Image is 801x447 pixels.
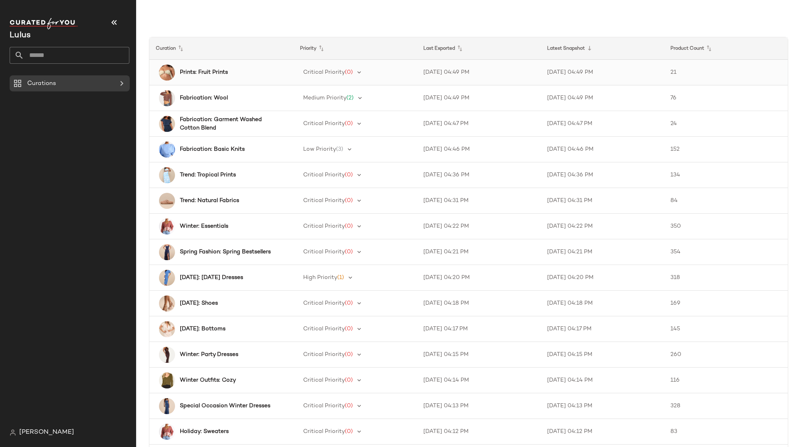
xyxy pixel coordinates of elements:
[417,239,541,265] td: [DATE] 04:21 PM
[664,239,788,265] td: 354
[345,121,353,127] span: (0)
[664,37,788,60] th: Product Count
[303,377,345,383] span: Critical Priority
[664,265,788,291] td: 318
[664,368,788,393] td: 116
[303,403,345,409] span: Critical Priority
[541,291,664,316] td: [DATE] 04:18 PM
[294,37,417,60] th: Priority
[417,85,541,111] td: [DATE] 04:49 PM
[180,350,238,359] b: Winter: Party Dresses
[159,65,175,81] img: 2717131_01_hero_2025-06-13.jpg
[664,393,788,419] td: 328
[180,115,279,132] b: Fabrication: Garment Washed Cotton Blend
[159,218,175,235] img: 2724511_01_hero_2025-09-25.jpg
[664,291,788,316] td: 169
[664,137,788,162] td: 152
[541,188,664,214] td: [DATE] 04:31 PM
[303,326,345,332] span: Critical Priority
[180,171,236,179] b: Trend: Tropical Prints
[180,427,229,436] b: Holiday: Sweaters
[159,347,175,363] img: 2722931_02_front_2025-10-03.jpg
[19,428,74,437] span: [PERSON_NAME]
[27,79,56,88] span: Curations
[417,419,541,445] td: [DATE] 04:12 PM
[664,162,788,188] td: 134
[345,403,353,409] span: (0)
[337,275,344,281] span: (1)
[541,137,664,162] td: [DATE] 04:46 PM
[159,116,175,132] img: 11645341_2431471.jpg
[159,321,175,337] img: 12521181_2618071.jpg
[345,69,353,75] span: (0)
[159,270,175,286] img: 11897961_2462191.jpg
[303,352,345,358] span: Critical Priority
[417,291,541,316] td: [DATE] 04:18 PM
[417,37,541,60] th: Last Exported
[417,137,541,162] td: [DATE] 04:46 PM
[10,429,16,436] img: svg%3e
[180,145,245,154] b: Fabrication: Basic Knits
[417,162,541,188] td: [DATE] 04:36 PM
[149,37,294,60] th: Curation
[541,37,664,60] th: Latest Snapshot
[664,419,788,445] td: 83
[180,402,270,410] b: Special Occasion Winter Dresses
[303,249,345,255] span: Critical Priority
[417,342,541,368] td: [DATE] 04:15 PM
[10,18,78,29] img: cfy_white_logo.C9jOOHJF.svg
[180,299,218,307] b: [DATE]: Shoes
[541,368,664,393] td: [DATE] 04:14 PM
[180,273,243,282] b: [DATE]: [DATE] Dresses
[664,111,788,137] td: 24
[159,142,175,158] img: 2728091_01_hero_2025-09-24.jpg
[345,300,353,306] span: (0)
[541,265,664,291] td: [DATE] 04:20 PM
[346,95,354,101] span: (2)
[303,300,345,306] span: Critical Priority
[541,162,664,188] td: [DATE] 04:36 PM
[180,196,239,205] b: Trend: Natural Fabrics
[345,429,353,435] span: (0)
[10,31,30,40] span: Current Company Name
[159,90,175,106] img: 2732911_02_front_2025-09-26.jpg
[303,95,346,101] span: Medium Priority
[541,419,664,445] td: [DATE] 04:12 PM
[303,69,345,75] span: Critical Priority
[541,342,664,368] td: [DATE] 04:15 PM
[664,188,788,214] td: 84
[303,198,345,204] span: Critical Priority
[541,60,664,85] td: [DATE] 04:49 PM
[664,85,788,111] td: 76
[345,198,353,204] span: (0)
[417,60,541,85] td: [DATE] 04:49 PM
[541,393,664,419] td: [DATE] 04:13 PM
[180,68,228,77] b: Prints: Fruit Prints
[159,167,175,183] img: 11669441_2426451.jpg
[541,111,664,137] td: [DATE] 04:47 PM
[345,249,353,255] span: (0)
[303,121,345,127] span: Critical Priority
[159,295,175,311] img: 2643451_01_OM_2025-08-08.jpg
[345,223,353,229] span: (0)
[664,214,788,239] td: 350
[345,172,353,178] span: (0)
[345,326,353,332] span: (0)
[541,239,664,265] td: [DATE] 04:21 PM
[159,193,175,209] img: 2700971_02_front_2025-10-03.jpg
[303,146,336,152] span: Low Priority
[664,316,788,342] td: 145
[541,316,664,342] td: [DATE] 04:17 PM
[541,214,664,239] td: [DATE] 04:22 PM
[303,172,345,178] span: Critical Priority
[417,316,541,342] td: [DATE] 04:17 PM
[417,393,541,419] td: [DATE] 04:13 PM
[303,223,345,229] span: Critical Priority
[417,368,541,393] td: [DATE] 04:14 PM
[417,188,541,214] td: [DATE] 04:31 PM
[303,429,345,435] span: Critical Priority
[180,94,228,102] b: Fabrication: Wool
[417,265,541,291] td: [DATE] 04:20 PM
[303,275,337,281] span: High Priority
[180,325,225,333] b: [DATE]: Bottoms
